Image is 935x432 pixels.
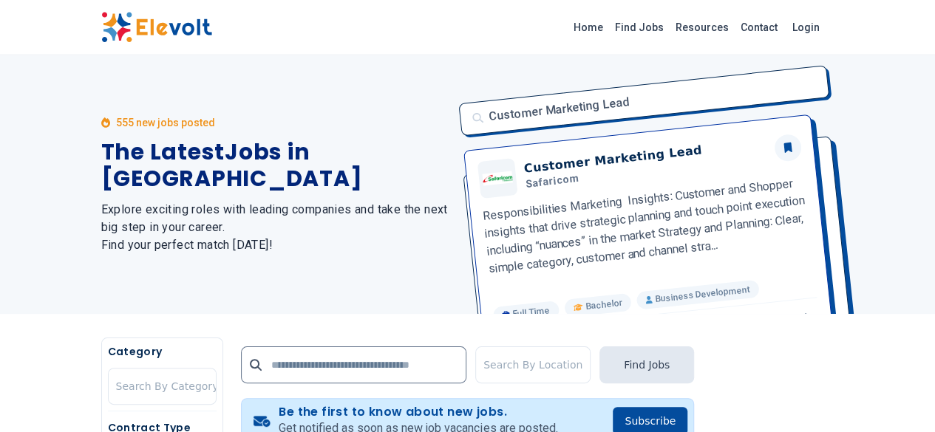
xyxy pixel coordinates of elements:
[568,16,609,39] a: Home
[670,16,735,39] a: Resources
[609,16,670,39] a: Find Jobs
[735,16,783,39] a: Contact
[599,346,694,383] button: Find Jobs
[101,201,450,254] h2: Explore exciting roles with leading companies and take the next big step in your career. Find you...
[101,12,212,43] img: Elevolt
[861,361,935,432] iframe: Chat Widget
[783,13,829,42] a: Login
[116,115,215,130] p: 555 new jobs posted
[279,405,557,419] h4: Be the first to know about new jobs.
[101,139,450,192] h1: The Latest Jobs in [GEOGRAPHIC_DATA]
[108,344,217,359] h5: Category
